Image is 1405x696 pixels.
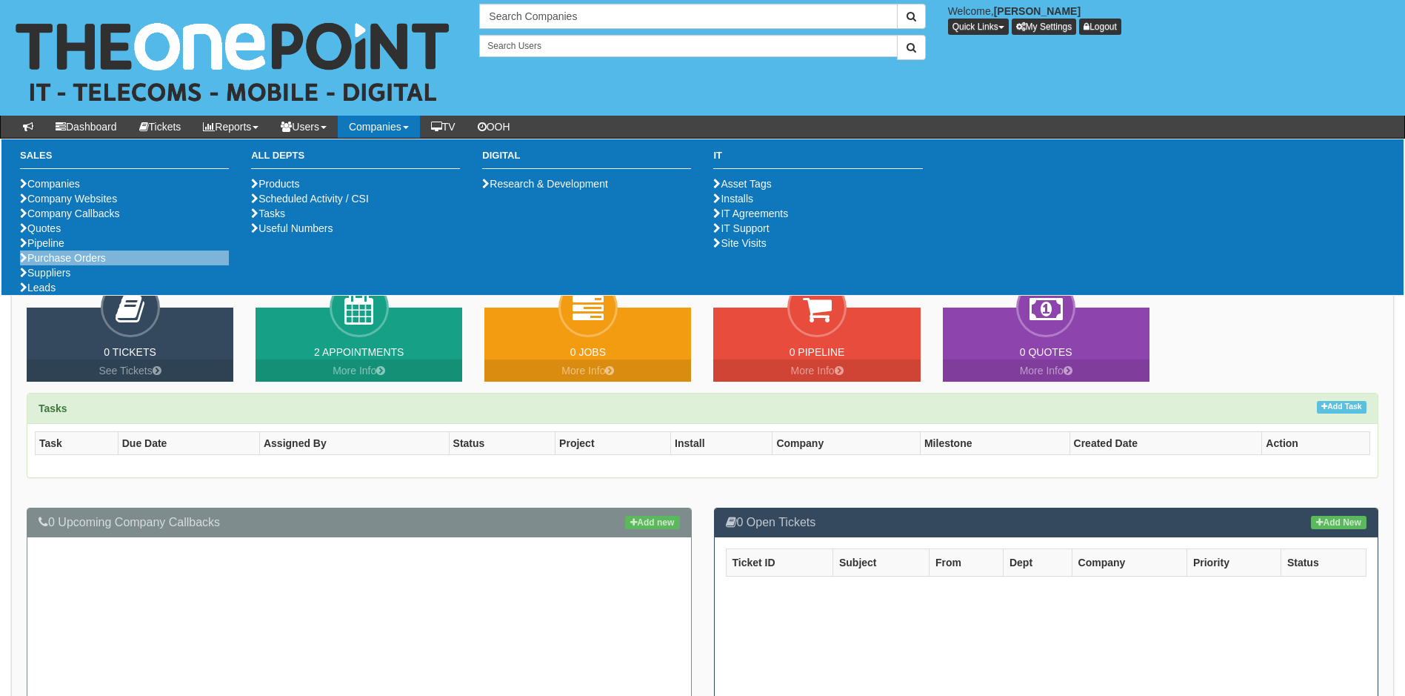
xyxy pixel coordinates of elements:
[20,267,70,279] a: Suppliers
[713,359,920,382] a: More Info
[482,178,608,190] a: Research & Development
[1079,19,1121,35] a: Logout
[1281,548,1366,576] th: Status
[929,548,1003,576] th: From
[338,116,420,138] a: Companies
[713,237,766,249] a: Site Visits
[1311,516,1366,529] a: Add New
[192,116,270,138] a: Reports
[713,208,788,219] a: IT Agreements
[20,208,120,219] a: Company Callbacks
[251,193,369,205] a: Scheduled Activity / CSI
[726,548,832,576] th: Ticket ID
[1187,548,1281,576] th: Priority
[790,346,845,358] a: 0 Pipeline
[920,432,1069,455] th: Milestone
[482,150,691,169] h3: Digital
[449,432,555,455] th: Status
[713,193,753,205] a: Installs
[128,116,193,138] a: Tickets
[1069,432,1262,455] th: Created Date
[20,193,117,205] a: Company Websites
[39,516,680,529] h3: 0 Upcoming Company Callbacks
[256,359,462,382] a: More Info
[20,178,80,190] a: Companies
[479,4,897,29] input: Search Companies
[555,432,671,455] th: Project
[713,150,922,169] h3: IT
[467,116,521,138] a: OOH
[20,237,64,249] a: Pipeline
[713,178,771,190] a: Asset Tags
[36,432,119,455] th: Task
[1072,548,1187,576] th: Company
[259,432,449,455] th: Assigned By
[671,432,772,455] th: Install
[937,4,1405,35] div: Welcome,
[314,346,404,358] a: 2 Appointments
[726,516,1367,529] h3: 0 Open Tickets
[994,5,1081,17] b: [PERSON_NAME]
[39,402,67,414] strong: Tasks
[1003,548,1072,576] th: Dept
[570,346,606,358] a: 0 Jobs
[20,252,106,264] a: Purchase Orders
[118,432,259,455] th: Due Date
[44,116,128,138] a: Dashboard
[772,432,921,455] th: Company
[1020,346,1072,358] a: 0 Quotes
[251,222,333,234] a: Useful Numbers
[20,150,229,169] h3: Sales
[625,516,679,529] a: Add new
[948,19,1009,35] button: Quick Links
[713,222,769,234] a: IT Support
[420,116,467,138] a: TV
[1317,401,1366,414] a: Add Task
[251,208,285,219] a: Tasks
[20,282,56,294] a: Leads
[270,116,338,138] a: Users
[1262,432,1370,455] th: Action
[27,359,233,382] a: See Tickets
[484,359,691,382] a: More Info
[251,178,299,190] a: Products
[104,346,156,358] a: 0 Tickets
[943,359,1149,382] a: More Info
[20,222,61,234] a: Quotes
[832,548,929,576] th: Subject
[251,150,460,169] h3: All Depts
[1012,19,1077,35] a: My Settings
[479,35,897,57] input: Search Users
